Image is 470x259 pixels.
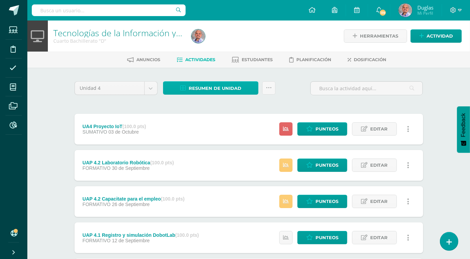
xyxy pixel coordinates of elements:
span: Punteos [315,231,338,244]
span: 12 de Septiembre [112,238,150,243]
span: Unidad 4 [80,82,139,95]
span: SUMATIVO [82,129,107,135]
a: Unidad 4 [75,82,157,95]
a: Actividades [177,54,216,65]
a: Planificación [290,54,332,65]
div: UAP 4.2 Laboratorio Robótica [82,160,174,165]
span: Feedback [460,113,467,137]
a: Herramientas [344,29,407,43]
img: 303f0dfdc36eeea024f29b2ae9d0f183.png [399,3,412,17]
span: Editar [370,231,388,244]
span: Punteos [315,159,338,172]
span: FORMATIVO [82,202,110,207]
span: Herramientas [360,30,398,42]
a: Punteos [297,159,347,172]
img: 303f0dfdc36eeea024f29b2ae9d0f183.png [191,29,205,43]
span: Punteos [315,123,338,135]
span: 03 de Octubre [108,129,139,135]
div: UA4 Proyecto IoT [82,124,146,129]
strong: (100.0 pts) [175,232,199,238]
a: Punteos [297,122,347,136]
span: Planificación [297,57,332,62]
span: 26 de Septiembre [112,202,150,207]
div: UAP 4.1 Registro y simulación DobotLab [82,232,199,238]
span: Editar [370,159,388,172]
input: Busca un usuario... [32,4,186,16]
strong: (100.0 pts) [161,196,185,202]
span: Estudiantes [242,57,273,62]
span: Actividades [186,57,216,62]
a: Dosificación [348,54,387,65]
strong: (100.0 pts) [122,124,146,129]
span: FORMATIVO [82,238,110,243]
span: 30 de Septiembre [112,165,150,171]
div: UAP 4.2 Capacitate para el empleo [82,196,185,202]
span: Duglas [417,4,433,11]
a: Tecnologías de la Información y la Comunicación [53,27,243,39]
a: Resumen de unidad [163,81,258,95]
span: Editar [370,123,388,135]
span: Editar [370,195,388,208]
a: Punteos [297,195,347,208]
span: Mi Perfil [417,10,433,16]
span: 119 [379,9,387,16]
span: FORMATIVO [82,165,110,171]
a: Punteos [297,231,347,244]
span: Resumen de unidad [189,82,241,95]
h1: Tecnologías de la Información y la Comunicación [53,28,183,38]
span: Punteos [315,195,338,208]
button: Feedback - Mostrar encuesta [457,106,470,153]
span: Actividad [427,30,453,42]
span: Anuncios [137,57,161,62]
strong: (100.0 pts) [150,160,174,165]
a: Actividad [411,29,462,43]
a: Estudiantes [232,54,273,65]
input: Busca la actividad aquí... [311,82,422,95]
a: Anuncios [127,54,161,65]
div: Cuarto Bachillerato 'D' [53,38,183,44]
span: Dosificación [354,57,387,62]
